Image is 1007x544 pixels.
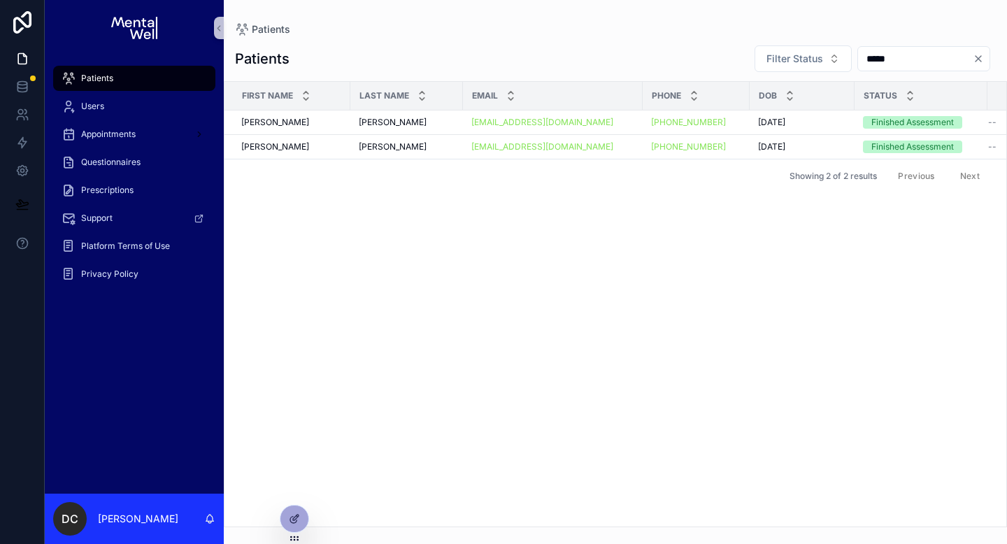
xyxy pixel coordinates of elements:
a: Questionnaires [53,150,215,175]
a: Prescriptions [53,178,215,203]
a: [EMAIL_ADDRESS][DOMAIN_NAME] [471,141,634,152]
a: [PHONE_NUMBER] [651,141,726,152]
a: [EMAIL_ADDRESS][DOMAIN_NAME] [471,141,613,152]
span: [PERSON_NAME] [359,141,427,152]
span: Platform Terms of Use [81,241,170,252]
a: Platform Terms of Use [53,234,215,259]
a: [PHONE_NUMBER] [651,117,726,128]
a: [PERSON_NAME] [241,141,342,152]
span: Email [472,90,498,101]
span: [PERSON_NAME] [359,117,427,128]
a: Appointments [53,122,215,147]
p: [PERSON_NAME] [98,512,178,526]
a: Finished Assessment [863,116,979,129]
span: Phone [652,90,681,101]
a: [PERSON_NAME] [359,117,455,128]
button: Clear [973,53,990,64]
span: Questionnaires [81,157,141,168]
span: Patients [252,22,290,36]
a: [PERSON_NAME] [359,141,455,152]
a: Users [53,94,215,119]
a: [DATE] [758,117,846,128]
a: [EMAIL_ADDRESS][DOMAIN_NAME] [471,117,634,128]
div: Finished Assessment [871,141,954,153]
button: Select Button [755,45,852,72]
div: Finished Assessment [871,116,954,129]
span: [DATE] [758,117,785,128]
span: Privacy Policy [81,269,138,280]
span: Showing 2 of 2 results [790,171,877,182]
a: [PHONE_NUMBER] [651,141,741,152]
span: [PERSON_NAME] [241,117,309,128]
a: [PHONE_NUMBER] [651,117,741,128]
h1: Patients [235,49,290,69]
span: [DATE] [758,141,785,152]
a: [DATE] [758,141,846,152]
span: Appointments [81,129,136,140]
span: Users [81,101,104,112]
span: -- [988,117,997,128]
a: Patients [235,22,290,36]
span: Prescriptions [81,185,134,196]
img: App logo [111,17,157,39]
span: Status [864,90,897,101]
a: Patients [53,66,215,91]
span: Patients [81,73,113,84]
span: First Name [242,90,293,101]
a: [EMAIL_ADDRESS][DOMAIN_NAME] [471,117,613,128]
span: DOB [759,90,777,101]
span: -- [988,141,997,152]
a: Support [53,206,215,231]
a: Finished Assessment [863,141,979,153]
div: scrollable content [45,56,224,305]
span: Support [81,213,113,224]
span: [PERSON_NAME] [241,141,309,152]
a: [PERSON_NAME] [241,117,342,128]
a: Privacy Policy [53,262,215,287]
span: DC [62,510,78,527]
span: Last Name [359,90,409,101]
span: Filter Status [766,52,823,66]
